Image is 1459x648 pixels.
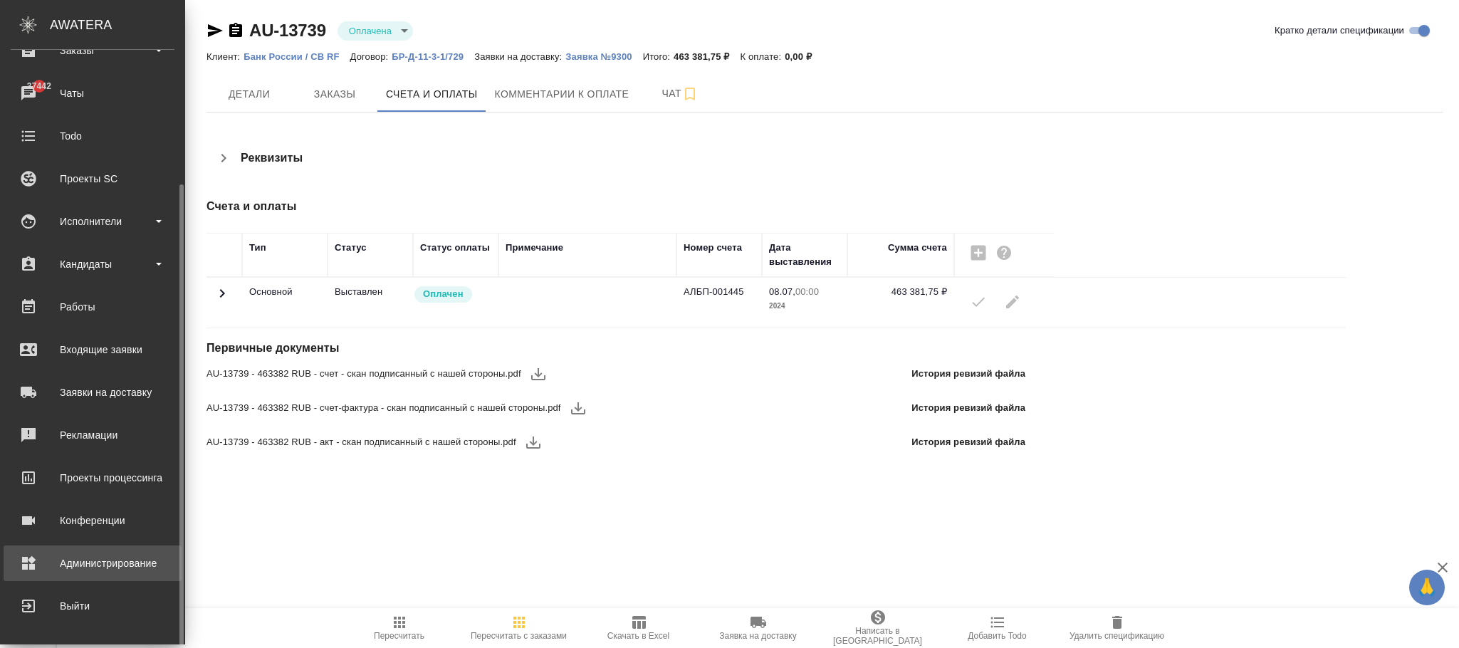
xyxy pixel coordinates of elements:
[4,118,182,154] a: Todo
[769,286,795,297] p: 08.07,
[565,50,642,64] button: Заявка №9300
[206,22,224,39] button: Скопировать ссылку для ЯМессенджера
[392,51,474,62] p: БР-Д-11-3-1/729
[495,85,629,103] span: Комментарии к оплате
[674,51,740,62] p: 463 381,75 ₽
[719,631,796,641] span: Заявка на доставку
[374,631,424,641] span: Пересчитать
[386,85,478,103] span: Счета и оплаты
[350,51,392,62] p: Договор:
[227,22,244,39] button: Скопировать ссылку
[506,241,563,255] div: Примечание
[11,211,174,232] div: Исполнители
[769,299,840,313] p: 2024
[911,435,1025,449] p: История ревизий файла
[676,278,762,328] td: АЛБП-001445
[11,168,174,189] div: Проекты SC
[968,631,1026,641] span: Добавить Todo
[4,75,182,111] a: 37442Чаты
[4,460,182,496] a: Проекты процессинга
[938,608,1057,648] button: Добавить Todo
[11,467,174,488] div: Проекты процессинга
[338,21,413,41] div: Оплачена
[335,241,367,255] div: Статус
[300,85,369,103] span: Заказы
[206,435,516,449] span: AU-13739 - 463382 RUB - акт - скан подписанный с нашей стороны.pdf
[785,51,822,62] p: 0,00 ₽
[646,85,714,103] span: Чат
[340,608,459,648] button: Пересчитать
[827,626,929,646] span: Написать в [GEOGRAPHIC_DATA]
[241,150,303,167] h4: Реквизиты
[4,588,182,624] a: Выйти
[206,340,1031,357] h4: Первичные документы
[579,608,699,648] button: Скачать в Excel
[471,631,567,641] span: Пересчитать с заказами
[607,631,669,641] span: Скачать в Excel
[215,85,283,103] span: Детали
[11,595,174,617] div: Выйти
[565,51,642,62] p: Заявка №9300
[420,241,490,255] div: Статус оплаты
[1070,631,1164,641] span: Удалить спецификацию
[244,50,350,62] a: Банк России / CB RF
[206,51,244,62] p: Клиент:
[1409,570,1445,605] button: 🙏
[214,293,231,304] span: Toggle Row Expanded
[11,83,174,104] div: Чаты
[11,339,174,360] div: Входящие заявки
[249,21,326,40] a: AU-13739
[335,285,406,299] p: Все изменения в спецификации заблокированы
[1415,573,1439,602] span: 🙏
[11,125,174,147] div: Todo
[4,417,182,453] a: Рекламации
[681,85,699,103] svg: Подписаться
[847,278,954,328] td: 463 381,75 ₽
[4,161,182,197] a: Проекты SC
[345,25,396,37] button: Оплачена
[423,287,464,301] p: Оплачен
[206,401,561,415] span: AU-13739 - 463382 RUB - счет-фактура - скан подписанный с нашей стороны.pdf
[11,424,174,446] div: Рекламации
[4,332,182,367] a: Входящие заявки
[474,51,565,62] p: Заявки на доставку:
[11,510,174,531] div: Конференции
[206,367,521,381] span: AU-13739 - 463382 RUB - счет - скан подписанный с нашей стороны.pdf
[699,608,818,648] button: Заявка на доставку
[4,545,182,581] a: Администрирование
[11,553,174,574] div: Администрирование
[4,375,182,410] a: Заявки на доставку
[769,241,840,269] div: Дата выставления
[740,51,785,62] p: К оплате:
[888,241,947,255] div: Сумма счета
[19,79,60,93] span: 37442
[911,367,1025,381] p: История ревизий файла
[50,11,185,39] div: AWATERA
[4,503,182,538] a: Конференции
[11,296,174,318] div: Работы
[795,286,819,297] p: 00:00
[206,198,1031,215] h4: Счета и оплаты
[643,51,674,62] p: Итого:
[249,241,266,255] div: Тип
[4,289,182,325] a: Работы
[459,608,579,648] button: Пересчитать с заказами
[11,254,174,275] div: Кандидаты
[1057,608,1177,648] button: Удалить спецификацию
[818,608,938,648] button: Написать в [GEOGRAPHIC_DATA]
[11,40,174,61] div: Заказы
[11,382,174,403] div: Заявки на доставку
[684,241,742,255] div: Номер счета
[244,51,350,62] p: Банк России / CB RF
[392,50,474,62] a: БР-Д-11-3-1/729
[1275,23,1404,38] span: Кратко детали спецификации
[911,401,1025,415] p: История ревизий файла
[242,278,328,328] td: Основной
